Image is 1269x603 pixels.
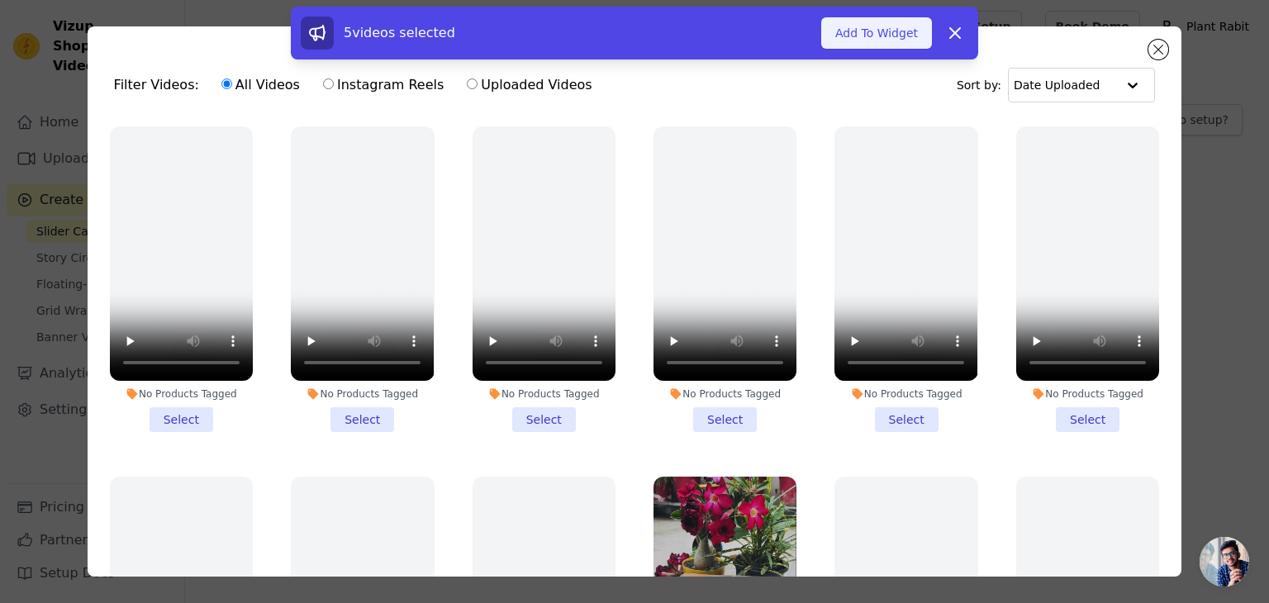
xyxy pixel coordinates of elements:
div: No Products Tagged [473,387,615,401]
div: Open chat [1200,537,1249,586]
div: Filter Videos: [114,66,601,104]
label: Instagram Reels [322,74,444,96]
div: No Products Tagged [291,387,434,401]
div: No Products Tagged [834,387,977,401]
div: Sort by: [957,68,1156,102]
label: All Videos [221,74,301,96]
div: No Products Tagged [1016,387,1159,401]
span: 5 videos selected [344,25,455,40]
label: Uploaded Videos [466,74,592,96]
button: Add To Widget [821,17,932,49]
div: No Products Tagged [110,387,253,401]
div: No Products Tagged [654,387,796,401]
